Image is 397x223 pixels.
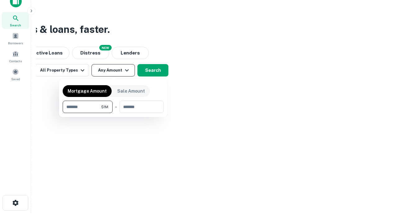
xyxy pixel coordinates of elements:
iframe: Chat Widget [366,173,397,203]
span: $1M [101,104,108,110]
div: - [115,101,117,113]
p: Mortgage Amount [68,88,107,94]
p: Sale Amount [117,88,145,94]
